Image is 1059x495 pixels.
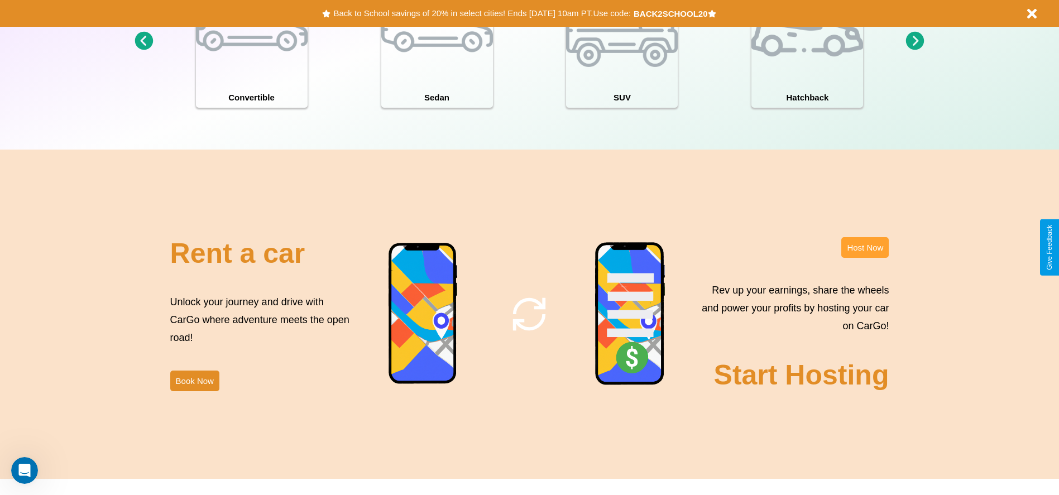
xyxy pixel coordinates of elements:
button: Host Now [841,237,889,258]
b: BACK2SCHOOL20 [634,9,708,18]
p: Rev up your earnings, share the wheels and power your profits by hosting your car on CarGo! [695,281,889,335]
button: Book Now [170,371,219,391]
img: phone [595,242,666,387]
h4: SUV [566,87,678,108]
h2: Start Hosting [714,359,889,391]
h2: Rent a car [170,237,305,270]
h4: Hatchback [751,87,863,108]
button: Back to School savings of 20% in select cities! Ends [DATE] 10am PT.Use code: [330,6,633,21]
h4: Convertible [196,87,308,108]
iframe: Intercom live chat [11,457,38,484]
div: Give Feedback [1046,225,1053,270]
img: phone [388,242,458,386]
p: Unlock your journey and drive with CarGo where adventure meets the open road! [170,293,353,347]
h4: Sedan [381,87,493,108]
